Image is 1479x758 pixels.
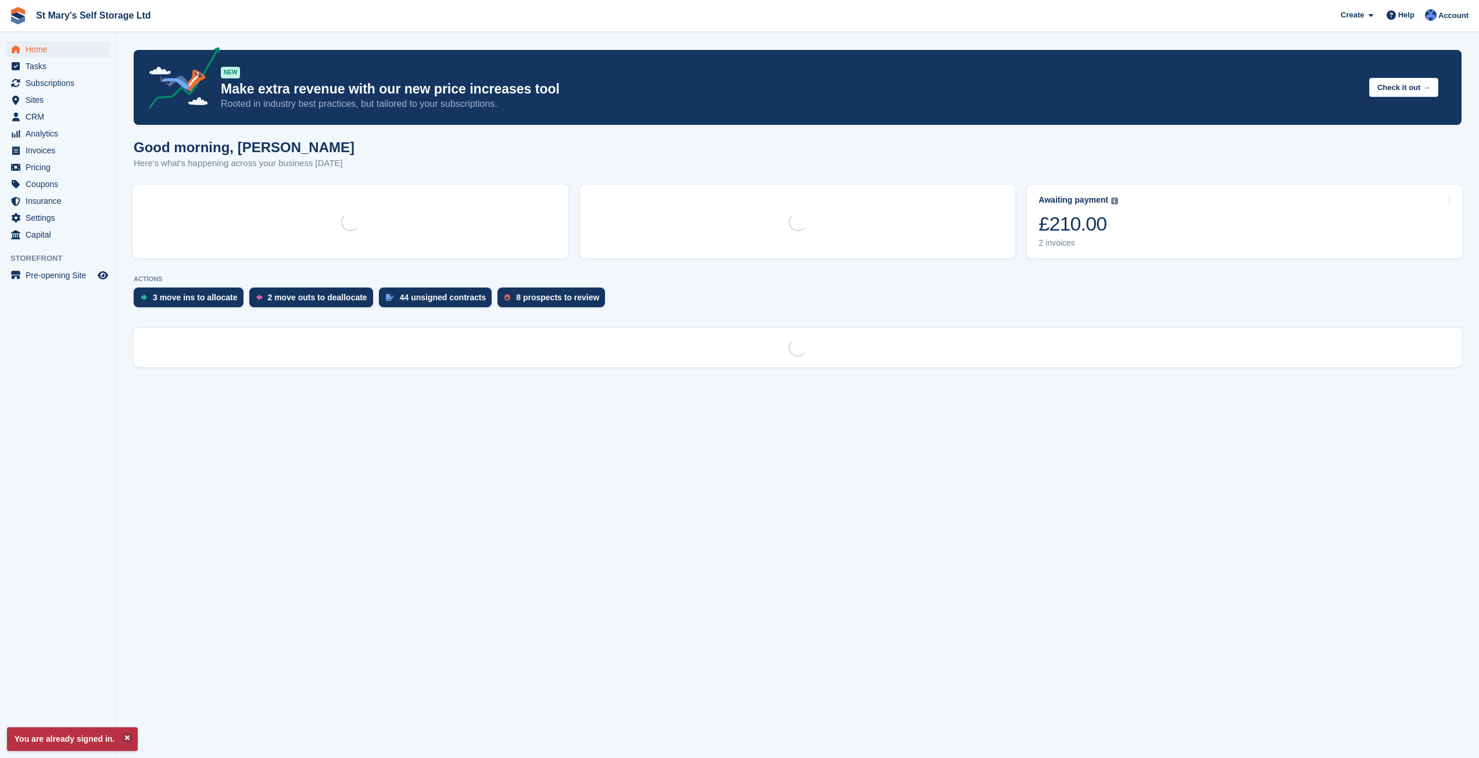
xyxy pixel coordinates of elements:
a: menu [6,75,110,91]
span: Tasks [26,58,95,74]
a: 8 prospects to review [497,288,611,313]
span: Create [1341,9,1364,21]
span: Account [1438,10,1469,21]
img: move_outs_to_deallocate_icon-f764333ba52eb49d3ac5e1228854f67142a1ed5810a6f6cc68b1a99e826820c5.svg [256,294,262,301]
span: CRM [26,109,95,125]
span: Invoices [26,142,95,159]
div: 44 unsigned contracts [400,293,486,302]
p: Make extra revenue with our new price increases tool [221,81,1360,98]
a: 2 move outs to deallocate [249,288,379,313]
p: Rooted in industry best practices, but tailored to your subscriptions. [221,98,1360,110]
a: menu [6,176,110,192]
p: You are already signed in. [7,727,138,751]
a: Awaiting payment £210.00 2 invoices [1027,185,1463,258]
img: prospect-51fa495bee0391a8d652442698ab0144808aea92771e9ea1ae160a38d050c398.svg [504,294,510,301]
div: NEW [221,67,240,78]
span: Help [1398,9,1414,21]
div: 2 invoices [1038,238,1118,248]
img: price-adjustments-announcement-icon-8257ccfd72463d97f412b2fc003d46551f7dbcb40ab6d574587a9cd5c0d94... [139,47,220,113]
img: move_ins_to_allocate_icon-fdf77a2bb77ea45bf5b3d319d69a93e2d87916cf1d5bf7949dd705db3b84f3ca.svg [141,294,147,301]
div: £210.00 [1038,212,1118,236]
a: 44 unsigned contracts [379,288,498,313]
a: menu [6,210,110,226]
a: Preview store [96,268,110,282]
span: Home [26,41,95,58]
a: menu [6,125,110,142]
p: ACTIONS [134,275,1462,283]
p: Here's what's happening across your business [DATE] [134,157,354,170]
a: menu [6,267,110,283]
img: stora-icon-8386f47178a22dfd0bd8f6a31ec36ba5ce8667c1dd55bd0f319d3a0aa187defe.svg [9,7,27,24]
a: menu [6,41,110,58]
a: menu [6,92,110,108]
a: menu [6,159,110,175]
div: 2 move outs to deallocate [268,293,367,302]
button: Check it out → [1369,78,1438,97]
span: Analytics [26,125,95,142]
a: menu [6,58,110,74]
img: Matthew Keenan [1425,9,1437,21]
span: Sites [26,92,95,108]
span: Capital [26,227,95,243]
span: Pricing [26,159,95,175]
h1: Good morning, [PERSON_NAME] [134,139,354,155]
img: icon-info-grey-7440780725fd019a000dd9b08b2336e03edf1995a4989e88bcd33f0948082b44.svg [1111,197,1118,204]
span: Settings [26,210,95,226]
span: Insurance [26,193,95,209]
span: Storefront [10,253,116,264]
span: Coupons [26,176,95,192]
a: menu [6,109,110,125]
a: 3 move ins to allocate [134,288,249,313]
a: St Mary's Self Storage Ltd [31,6,156,25]
span: Subscriptions [26,75,95,91]
div: Awaiting payment [1038,195,1108,205]
a: menu [6,227,110,243]
a: menu [6,193,110,209]
img: contract_signature_icon-13c848040528278c33f63329250d36e43548de30e8caae1d1a13099fd9432cc5.svg [386,294,394,301]
div: 3 move ins to allocate [153,293,238,302]
div: 8 prospects to review [516,293,599,302]
span: Pre-opening Site [26,267,95,283]
a: menu [6,142,110,159]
